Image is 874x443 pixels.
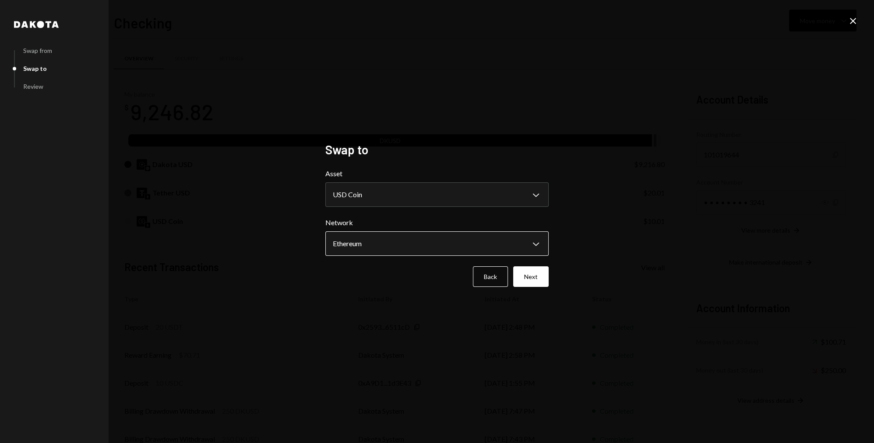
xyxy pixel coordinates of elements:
[325,168,549,179] label: Asset
[325,217,549,228] label: Network
[23,47,52,54] div: Swap from
[325,141,549,158] h2: Swap to
[325,182,549,207] button: Asset
[513,266,549,287] button: Next
[23,65,47,72] div: Swap to
[325,231,549,256] button: Network
[23,83,43,90] div: Review
[473,266,508,287] button: Back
